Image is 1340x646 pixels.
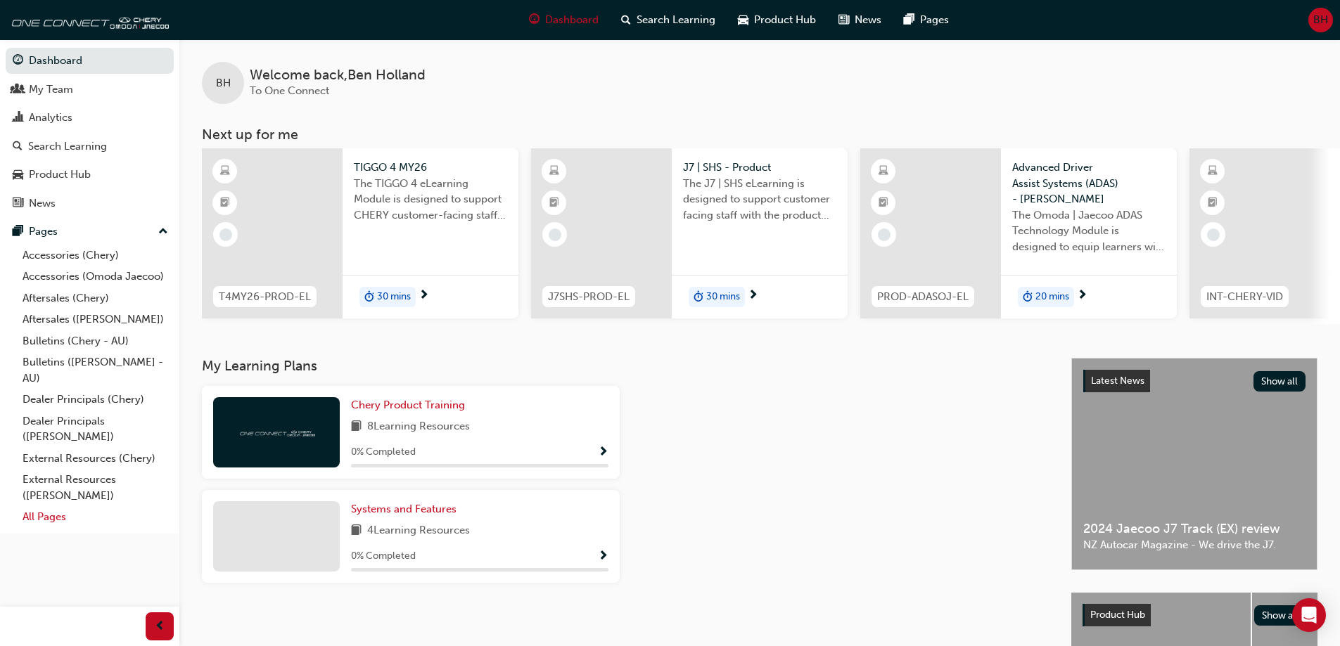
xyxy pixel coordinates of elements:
[1207,228,1220,241] span: learningRecordVerb_NONE-icon
[219,228,232,241] span: learningRecordVerb_NONE-icon
[351,399,465,411] span: Chery Product Training
[419,290,429,302] span: next-icon
[367,522,470,540] span: 4 Learning Resources
[1090,609,1145,621] span: Product Hub
[250,84,329,97] span: To One Connect
[855,12,881,28] span: News
[1313,12,1328,28] span: BH
[179,127,1340,143] h3: Next up for me
[610,6,727,34] a: search-iconSearch Learning
[17,309,174,330] a: Aftersales ([PERSON_NAME])
[13,84,23,96] span: people-icon
[545,12,599,28] span: Dashboard
[754,12,816,28] span: Product Hub
[598,446,608,459] span: Show Progress
[354,160,507,176] span: TIGGO 4 MY26
[827,6,893,34] a: news-iconNews
[17,448,174,470] a: External Resources (Chery)
[220,194,230,212] span: booktick-icon
[29,224,58,240] div: Pages
[6,219,174,245] button: Pages
[1071,358,1317,570] a: Latest NewsShow all2024 Jaecoo J7 Track (EX) reviewNZ Autocar Magazine - We drive the J7.
[17,469,174,506] a: External Resources ([PERSON_NAME])
[29,167,91,183] div: Product Hub
[351,444,416,460] span: 0 % Completed
[1292,598,1326,632] div: Open Intercom Messenger
[7,6,169,34] img: oneconnect
[367,418,470,436] span: 8 Learning Resources
[364,288,374,306] span: duration-icon
[1083,537,1306,553] span: NZ Autocar Magazine - We drive the J7.
[17,330,174,352] a: Bulletins (Chery - AU)
[1023,288,1033,306] span: duration-icon
[621,11,631,29] span: search-icon
[6,134,174,160] a: Search Learning
[878,228,891,241] span: learningRecordVerb_NONE-icon
[877,289,969,305] span: PROD-ADASOJ-EL
[598,444,608,461] button: Show Progress
[377,289,411,305] span: 30 mins
[1308,8,1333,32] button: BH
[17,288,174,309] a: Aftersales (Chery)
[893,6,960,34] a: pages-iconPages
[29,82,73,98] div: My Team
[549,228,561,241] span: learningRecordVerb_NONE-icon
[1035,289,1069,305] span: 20 mins
[531,148,848,318] a: J7SHS-PROD-ELJ7 | SHS - ProductThe J7 | SHS eLearning is designed to support customer facing staf...
[250,67,426,84] span: Welcome back , Ben Holland
[738,11,748,29] span: car-icon
[17,389,174,411] a: Dealer Principals (Chery)
[598,550,608,563] span: Show Progress
[158,223,168,241] span: up-icon
[17,351,174,389] a: Bulletins ([PERSON_NAME] - AU)
[529,11,540,29] span: guage-icon
[549,194,559,212] span: booktick-icon
[637,12,715,28] span: Search Learning
[6,77,174,103] a: My Team
[238,425,315,439] img: oneconnect
[351,548,416,564] span: 0 % Completed
[706,289,740,305] span: 30 mins
[6,48,174,74] a: Dashboard
[1091,375,1144,387] span: Latest News
[860,148,1177,318] a: PROD-ADASOJ-ELAdvanced Driver Assist Systems (ADAS) - [PERSON_NAME]The Omoda | Jaecoo ADAS Techno...
[6,162,174,188] a: Product Hub
[683,160,836,176] span: J7 | SHS - Product
[6,45,174,219] button: DashboardMy TeamAnalyticsSearch LearningProduct HubNews
[202,148,518,318] a: T4MY26-PROD-ELTIGGO 4 MY26The TIGGO 4 eLearning Module is designed to support CHERY customer-faci...
[694,288,703,306] span: duration-icon
[748,290,758,302] span: next-icon
[13,141,23,153] span: search-icon
[1083,370,1306,392] a: Latest NewsShow all
[29,195,56,212] div: News
[6,190,174,217] a: News
[1077,290,1087,302] span: next-icon
[1253,371,1306,392] button: Show all
[17,245,174,266] a: Accessories (Chery)
[351,522,362,540] span: book-icon
[1083,604,1306,626] a: Product HubShow all
[598,548,608,565] button: Show Progress
[1012,160,1166,207] span: Advanced Driver Assist Systems (ADAS) - [PERSON_NAME]
[220,162,230,181] span: learningResourceType_ELEARNING-icon
[1208,194,1218,212] span: booktick-icon
[879,194,888,212] span: booktick-icon
[1206,289,1283,305] span: INT-CHERY-VID
[683,176,836,224] span: The J7 | SHS eLearning is designed to support customer facing staff with the product and sales in...
[216,75,231,91] span: BH
[351,503,457,515] span: Systems and Features
[6,105,174,131] a: Analytics
[727,6,827,34] a: car-iconProduct Hub
[219,289,311,305] span: T4MY26-PROD-EL
[13,198,23,210] span: news-icon
[13,226,23,238] span: pages-icon
[904,11,914,29] span: pages-icon
[13,169,23,181] span: car-icon
[13,55,23,67] span: guage-icon
[351,501,462,517] a: Systems and Features
[28,138,107,155] div: Search Learning
[1254,605,1307,626] button: Show all
[351,418,362,436] span: book-icon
